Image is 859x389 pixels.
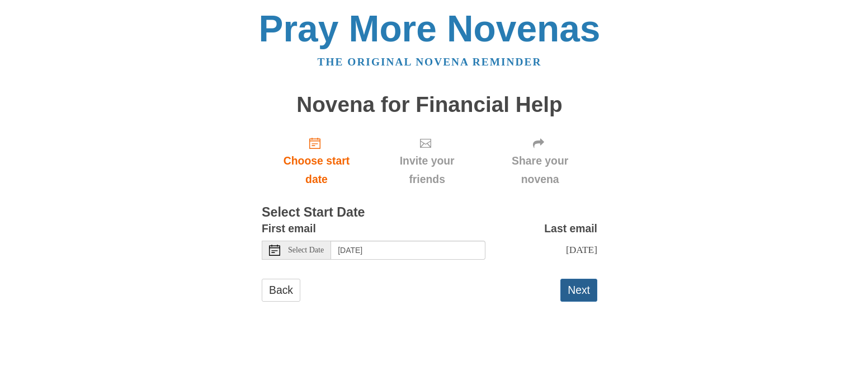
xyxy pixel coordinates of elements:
div: Click "Next" to confirm your start date first. [483,128,597,194]
button: Next [560,279,597,302]
div: Click "Next" to confirm your start date first. [371,128,483,194]
span: [DATE] [566,244,597,255]
h1: Novena for Financial Help [262,93,597,117]
span: Share your novena [494,152,586,189]
span: Choose start date [273,152,360,189]
a: Choose start date [262,128,371,194]
label: Last email [544,219,597,238]
label: First email [262,219,316,238]
a: Pray More Novenas [259,8,601,49]
span: Select Date [288,246,324,254]
h3: Select Start Date [262,205,597,220]
a: Back [262,279,300,302]
span: Invite your friends [383,152,471,189]
a: The original novena reminder [318,56,542,68]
